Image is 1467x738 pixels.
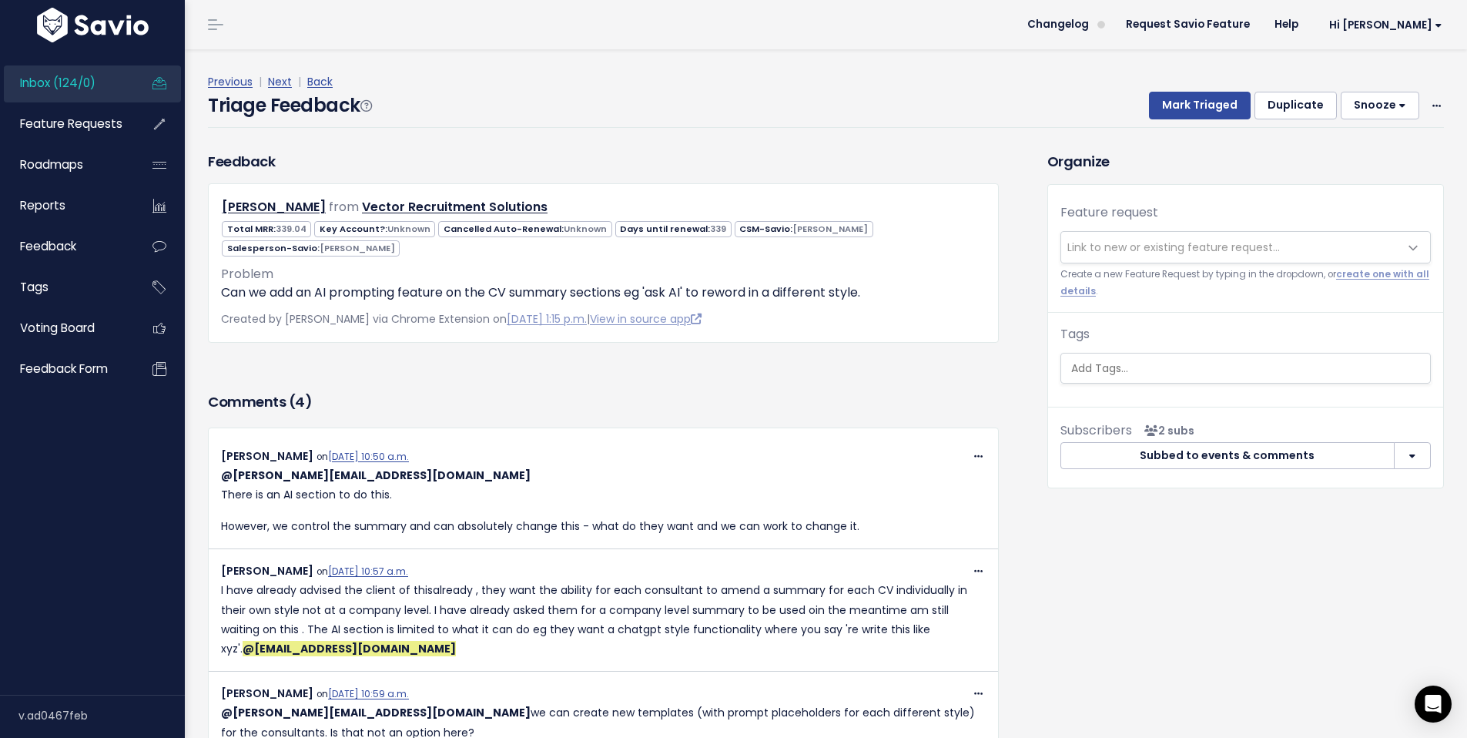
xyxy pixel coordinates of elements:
[221,265,273,283] span: Problem
[4,270,128,305] a: Tags
[221,705,531,720] span: Lyndsay Stanley
[20,361,108,377] span: Feedback form
[20,238,76,254] span: Feedback
[20,156,83,173] span: Roadmaps
[792,223,868,235] span: [PERSON_NAME]
[208,92,371,119] h4: Triage Feedback
[1329,19,1442,31] span: Hi [PERSON_NAME]
[1114,13,1262,36] a: Request Savio Feature
[276,223,306,235] span: 339.04
[329,198,359,216] span: from
[4,65,128,101] a: Inbox (124/0)
[710,223,726,235] span: 339
[1415,686,1452,723] div: Open Intercom Messenger
[1047,151,1444,172] h3: Organize
[328,688,409,700] a: [DATE] 10:59 a.m.
[1027,19,1089,30] span: Changelog
[221,311,702,327] span: Created by [PERSON_NAME] via Chrome Extension on |
[1060,203,1158,222] label: Feature request
[4,229,128,264] a: Feedback
[320,242,395,254] span: [PERSON_NAME]
[438,221,611,237] span: Cancelled Auto-Renewal:
[4,310,128,346] a: Voting Board
[307,74,333,89] a: Back
[20,75,95,91] span: Inbox (124/0)
[268,74,292,89] a: Next
[208,151,275,172] h3: Feedback
[243,641,456,656] span: Lisa Woods
[564,223,607,235] span: Unknown
[18,696,185,736] div: v.ad0467feb
[208,74,253,89] a: Previous
[1060,267,1431,300] small: Create a new Feature Request by typing in the dropdown, or .
[1138,423,1194,438] span: <p><strong>Subscribers</strong><br><br> - Lisa Woods<br> - Lyndsay Stanley<br> </p>
[222,221,311,237] span: Total MRR:
[1254,92,1337,119] button: Duplicate
[1341,92,1419,119] button: Snooze
[1060,325,1090,344] label: Tags
[221,448,313,464] span: [PERSON_NAME]
[4,188,128,223] a: Reports
[221,517,986,536] p: However, we control the summary and can absolutely change this - what do they want and we can wor...
[1311,13,1455,37] a: Hi [PERSON_NAME]
[1060,421,1132,439] span: Subscribers
[221,581,986,659] p: I have already advised the client of thisalready , they want the ability for each consultant to a...
[317,688,409,700] span: on
[387,223,430,235] span: Unknown
[328,451,409,463] a: [DATE] 10:50 a.m.
[590,311,702,327] a: View in source app
[221,686,313,701] span: [PERSON_NAME]
[221,468,531,483] span: Lyndsay Stanley
[1262,13,1311,36] a: Help
[20,279,49,295] span: Tags
[1067,240,1280,255] span: Link to new or existing feature request...
[507,311,587,327] a: [DATE] 1:15 p.m.
[4,147,128,183] a: Roadmaps
[221,466,986,505] p: There is an AI section to do this.
[1065,361,1430,377] input: Add Tags...
[33,8,152,42] img: logo-white.9d6f32f41409.svg
[1060,268,1429,297] a: create one with all details
[362,198,548,216] a: Vector Recruitment Solutions
[221,563,313,579] span: [PERSON_NAME]
[20,116,122,132] span: Feature Requests
[314,221,435,237] span: Key Account?:
[208,391,999,413] h3: Comments ( )
[222,240,400,257] span: Salesperson-Savio:
[20,197,65,213] span: Reports
[735,221,873,237] span: CSM-Savio:
[221,283,986,302] p: Can we add an AI prompting feature on the CV summary sections eg 'ask AI' to reword in a differen...
[615,221,732,237] span: Days until renewal:
[328,565,408,578] a: [DATE] 10:57 a.m.
[4,351,128,387] a: Feedback form
[222,198,326,216] a: [PERSON_NAME]
[4,106,128,142] a: Feature Requests
[20,320,95,336] span: Voting Board
[295,392,305,411] span: 4
[295,74,304,89] span: |
[1060,442,1395,470] button: Subbed to events & comments
[317,565,408,578] span: on
[1149,92,1251,119] button: Mark Triaged
[317,451,409,463] span: on
[256,74,265,89] span: |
